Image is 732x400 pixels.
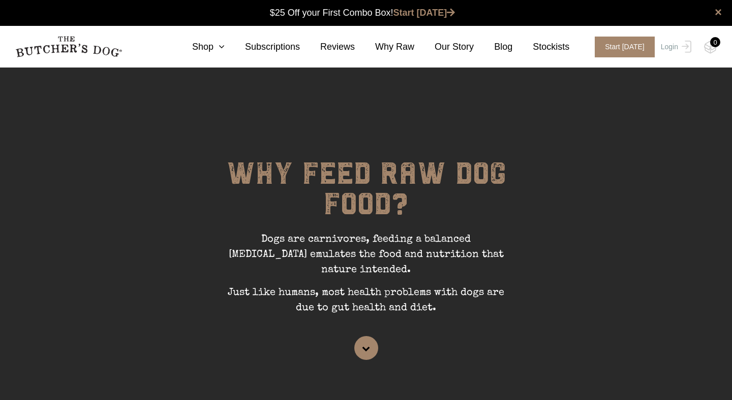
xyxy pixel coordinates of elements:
a: Login [658,37,691,57]
a: Our Story [414,40,474,54]
a: Blog [474,40,512,54]
a: Shop [172,40,225,54]
p: Dogs are carnivores, feeding a balanced [MEDICAL_DATA] emulates the food and nutrition that natur... [213,232,518,285]
a: Reviews [300,40,355,54]
span: Start [DATE] [595,37,655,57]
a: Why Raw [355,40,414,54]
a: Subscriptions [225,40,300,54]
div: 0 [710,37,720,47]
a: close [715,6,722,18]
img: TBD_Cart-Empty.png [704,41,717,54]
a: Start [DATE] [585,37,658,57]
p: Just like humans, most health problems with dogs are due to gut health and diet. [213,285,518,323]
h1: WHY FEED RAW DOG FOOD? [213,158,518,232]
a: Start [DATE] [393,8,455,18]
a: Stockists [512,40,569,54]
